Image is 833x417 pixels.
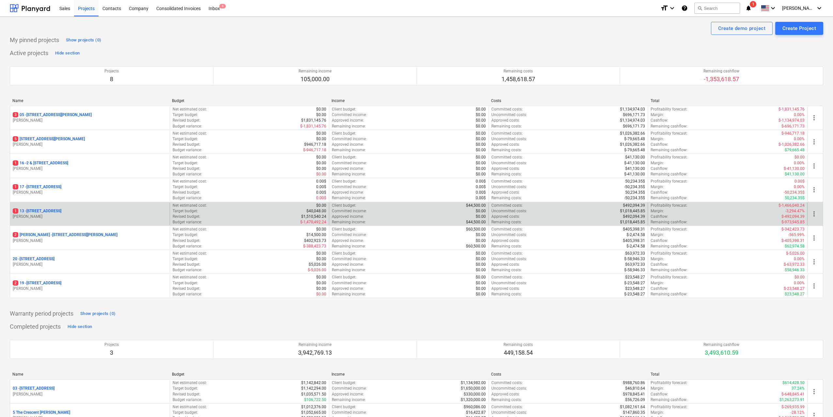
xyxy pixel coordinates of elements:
p: -50,234.35$ [624,195,645,201]
p: $62,974.58 [785,244,805,249]
p: $1,510,540.24 [301,214,326,219]
p: [PERSON_NAME] [13,118,167,123]
span: 2 [13,232,18,237]
p: $0.00 [476,208,486,214]
p: Remaining income : [332,124,366,129]
p: 0.00$ [476,190,486,195]
p: Approved costs : [491,166,520,171]
p: $60,500.00 [466,227,486,232]
p: $60,500.00 [466,244,486,249]
div: Show projects (0) [66,37,101,44]
p: $0.00 [316,227,326,232]
p: [PERSON_NAME] [13,262,167,267]
p: Uncommitted costs : [491,184,527,190]
p: Remaining cashflow : [651,147,687,153]
p: Committed costs : [491,227,523,232]
p: Projects [104,68,119,74]
p: $63,972.33 [625,251,645,256]
p: $0.00 [476,251,486,256]
p: Remaining cashflow : [651,124,687,129]
p: 0.00% [794,256,805,262]
span: 1 [13,184,18,189]
p: [PERSON_NAME] [13,238,167,244]
p: $1,018,445.85 [620,219,645,225]
p: Net estimated cost : [173,131,207,136]
p: 8 [104,75,119,83]
p: Profitability forecast : [651,155,687,160]
button: Create demo project [711,22,773,35]
span: 1 [750,1,756,7]
p: Budget variance : [173,195,202,201]
p: Target budget : [173,208,198,214]
p: $0.00 [316,166,326,171]
p: Client budget : [332,155,356,160]
p: $0.00 [316,131,326,136]
p: $-973,945.85 [781,219,805,225]
p: Remaining cashflow : [651,219,687,225]
p: Approved costs : [491,142,520,147]
p: $0.00 [476,238,486,244]
div: Create demo project [718,24,765,33]
div: 03 -[STREET_ADDRESS][PERSON_NAME] [13,386,167,397]
span: 2 [13,280,18,286]
p: [PERSON_NAME] [13,214,167,219]
p: Remaining costs : [491,195,522,201]
p: Approved costs : [491,190,520,195]
p: [PERSON_NAME] [13,286,167,291]
p: Revised budget : [173,214,200,219]
p: $-5,026.00 [786,251,805,256]
p: 20 - [STREET_ADDRESS] [13,256,54,262]
p: Target budget : [173,184,198,190]
div: Name [12,98,167,103]
p: $1,831,145.76 [301,118,326,123]
p: Client budget : [332,227,356,232]
p: $-1,134,974.03 [779,118,805,123]
p: Margin : [651,184,664,190]
p: $1,026,382.66 [620,142,645,147]
button: Show projects (0) [64,35,103,45]
p: Profitability forecast : [651,203,687,208]
p: $-58,946.33 [624,256,645,262]
p: $-946,717.18 [303,147,326,153]
p: 0.00$ [316,195,326,201]
p: Profitability forecast : [651,251,687,256]
p: Approved costs : [491,238,520,244]
span: [PERSON_NAME] [782,6,815,11]
p: Approved income : [332,262,364,267]
p: Remaining costs [501,68,535,74]
p: Committed income : [332,232,367,238]
p: [PERSON_NAME] [13,190,167,195]
p: $696,171.73 [623,112,645,118]
p: $0.00 [316,251,326,256]
p: 105,000.00 [299,75,332,83]
p: Client budget : [332,179,356,184]
p: My pinned projects [10,36,59,44]
p: $-79,665.48 [624,136,645,142]
p: Margin : [651,136,664,142]
p: Target budget : [173,136,198,142]
p: $0.00 [316,155,326,160]
p: $0.00 [316,203,326,208]
p: Committed costs : [491,179,523,184]
p: $1,026,382.66 [620,131,645,136]
p: Margin : [651,208,664,214]
button: Search [694,3,740,14]
p: 17 - [STREET_ADDRESS] [13,184,61,190]
p: $41,130.00 [625,166,645,171]
p: 0.00$ [476,195,486,201]
p: $0.00 [476,166,486,171]
p: $79,665.48 [785,147,805,153]
p: $14,500.00 [306,232,326,238]
p: Committed income : [332,256,367,262]
p: 0.00$ [476,184,486,190]
p: Remaining costs : [491,219,522,225]
p: Profitability forecast : [651,131,687,136]
p: $0.00 [316,256,326,262]
p: $0.00 [316,136,326,142]
p: Budget variance : [173,147,202,153]
p: Client budget : [332,251,356,256]
p: $696,171.73 [623,124,645,129]
div: 113 -[STREET_ADDRESS][PERSON_NAME] [13,208,167,219]
p: 0.00% [794,136,805,142]
span: search [697,6,702,11]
